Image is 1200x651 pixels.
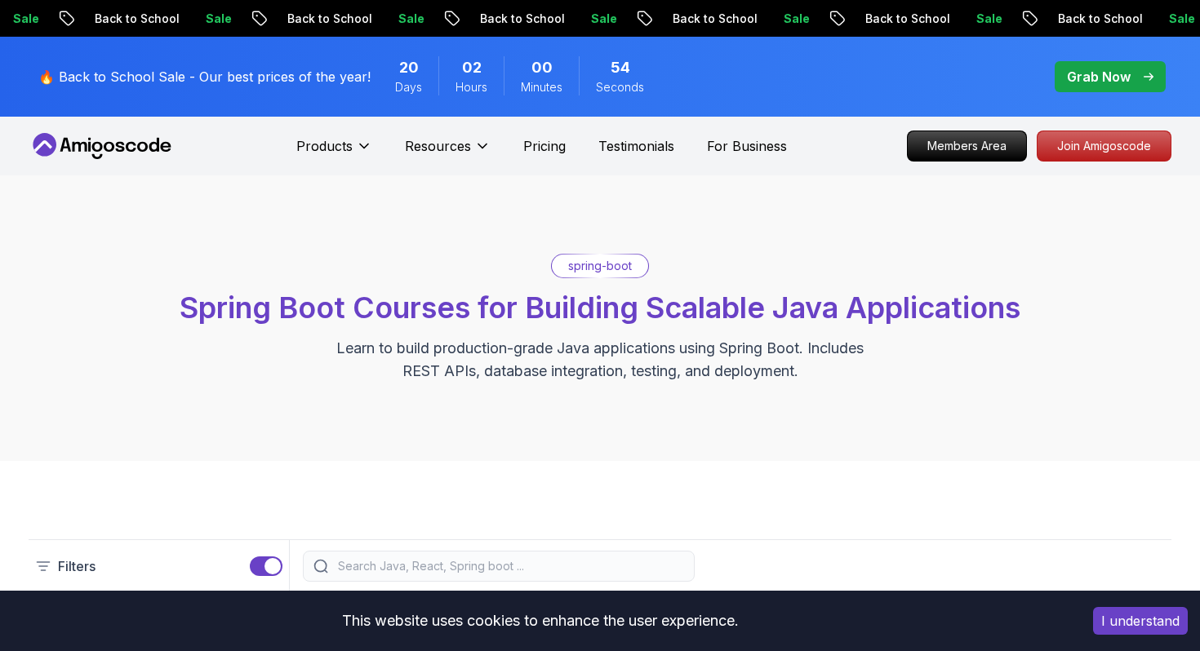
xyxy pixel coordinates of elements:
[456,79,487,95] span: Hours
[907,131,1027,162] a: Members Area
[521,79,562,95] span: Minutes
[847,11,958,27] p: Back to School
[908,131,1026,161] p: Members Area
[296,136,353,156] p: Products
[1038,131,1171,161] p: Join Amigoscode
[655,11,766,27] p: Back to School
[598,136,674,156] a: Testimonials
[573,11,625,27] p: Sale
[462,56,482,79] span: 2 Hours
[531,56,553,79] span: 0 Minutes
[462,11,573,27] p: Back to School
[1040,11,1151,27] p: Back to School
[1093,607,1188,635] button: Accept cookies
[1037,131,1171,162] a: Join Amigoscode
[38,67,371,86] p: 🔥 Back to School Sale - Our best prices of the year!
[405,136,471,156] p: Resources
[611,56,630,79] span: 54 Seconds
[523,136,566,156] a: Pricing
[405,136,491,169] button: Resources
[1067,67,1131,86] p: Grab Now
[766,11,818,27] p: Sale
[596,79,644,95] span: Seconds
[958,11,1011,27] p: Sale
[296,136,372,169] button: Products
[399,56,419,79] span: 20 Days
[335,558,684,574] input: Search Java, React, Spring boot ...
[395,79,422,95] span: Days
[77,11,188,27] p: Back to School
[568,258,632,274] p: spring-boot
[58,556,96,576] p: Filters
[269,11,380,27] p: Back to School
[380,11,433,27] p: Sale
[12,603,1069,639] div: This website uses cookies to enhance the user experience.
[188,11,240,27] p: Sale
[707,136,787,156] a: For Business
[326,337,874,383] p: Learn to build production-grade Java applications using Spring Boot. Includes REST APIs, database...
[180,290,1020,325] span: Spring Boot Courses for Building Scalable Java Applications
